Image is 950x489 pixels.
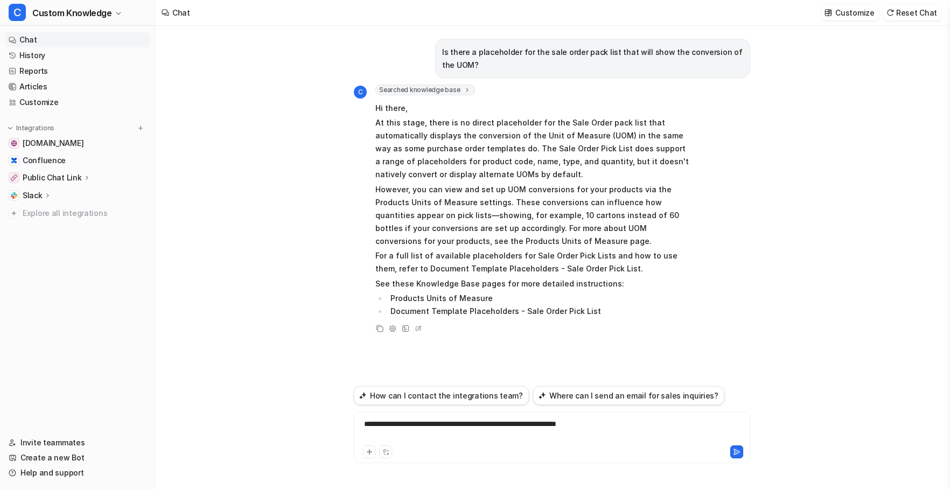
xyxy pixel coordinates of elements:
[354,386,529,405] button: How can I contact the integrations team?
[4,48,150,63] a: History
[375,277,690,290] p: See these Knowledge Base pages for more detailed instructions:
[23,138,83,149] span: [DOMAIN_NAME]
[387,305,690,318] li: Document Template Placeholders - Sale Order Pick List
[886,9,894,17] img: reset
[375,102,690,115] p: Hi there,
[375,249,690,275] p: For a full list of available placeholders for Sale Order Pick Lists and how to use them, refer to...
[835,7,874,18] p: Customize
[11,192,17,199] img: Slack
[4,435,150,450] a: Invite teammates
[387,292,690,305] li: Products Units of Measure
[354,86,367,99] span: C
[375,116,690,181] p: At this stage, there is no direct placeholder for the Sale Order pack list that automatically dis...
[11,157,17,164] img: Confluence
[23,172,82,183] p: Public Chat Link
[4,465,150,480] a: Help and support
[883,5,941,20] button: Reset Chat
[4,32,150,47] a: Chat
[4,450,150,465] a: Create a new Bot
[4,206,150,221] a: Explore all integrations
[4,153,150,168] a: ConfluenceConfluence
[11,140,17,146] img: help.cartoncloud.com
[4,123,58,134] button: Integrations
[375,85,475,95] span: Searched knowledge base
[9,208,19,219] img: explore all integrations
[172,7,190,18] div: Chat
[11,174,17,181] img: Public Chat Link
[9,4,26,21] span: C
[32,5,112,20] span: Custom Knowledge
[825,9,832,17] img: customize
[137,124,144,132] img: menu_add.svg
[23,205,146,222] span: Explore all integrations
[6,124,14,132] img: expand menu
[533,386,724,405] button: Where can I send an email for sales inquiries?
[442,46,743,72] p: Is there a placeholder for the sale order pack list that will show the conversion of the UOM?
[4,79,150,94] a: Articles
[4,64,150,79] a: Reports
[16,124,54,132] p: Integrations
[4,95,150,110] a: Customize
[821,5,878,20] button: Customize
[23,190,43,201] p: Slack
[4,136,150,151] a: help.cartoncloud.com[DOMAIN_NAME]
[375,183,690,248] p: However, you can view and set up UOM conversions for your products via the Products Units of Meas...
[23,155,66,166] span: Confluence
